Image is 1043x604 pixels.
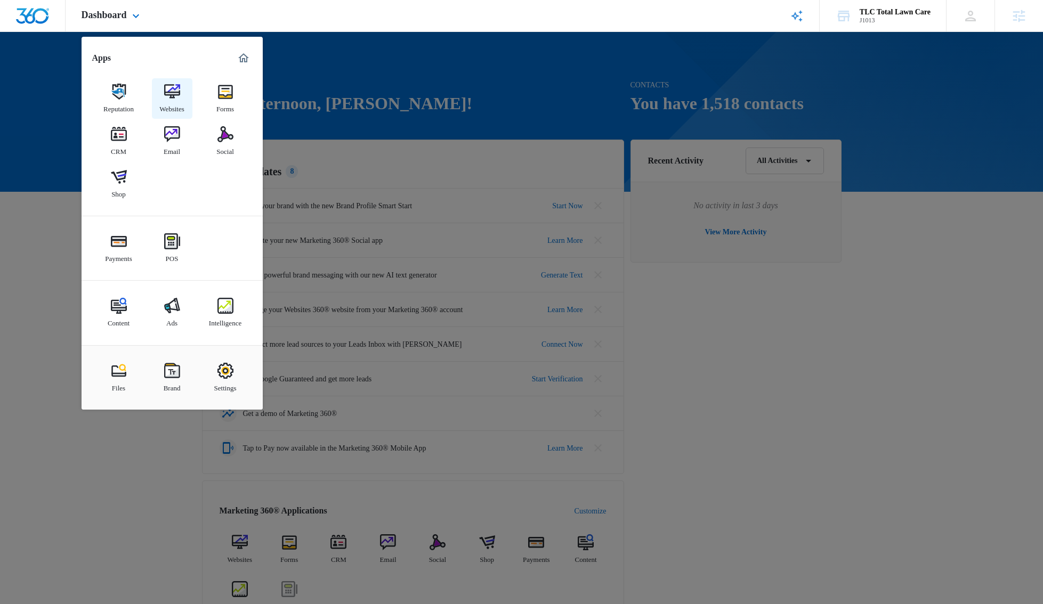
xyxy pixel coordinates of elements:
[216,100,234,113] div: Forms
[112,379,125,393] div: Files
[214,379,237,393] div: Settings
[860,8,931,17] div: account name
[99,357,139,398] a: Files
[152,228,192,268] a: POS
[152,357,192,398] a: Brand
[92,53,111,63] h2: Apps
[111,142,126,156] div: CRM
[166,249,179,263] div: POS
[99,228,139,268] a: Payments
[164,142,180,156] div: Email
[99,292,139,333] a: Content
[216,142,234,156] div: Social
[152,78,192,119] a: Websites
[205,357,246,398] a: Settings
[111,185,126,199] div: Shop
[860,17,931,24] div: account id
[105,249,132,263] div: Payments
[99,164,139,204] a: Shop
[99,121,139,161] a: CRM
[205,121,246,161] a: Social
[209,314,241,328] div: Intelligence
[152,121,192,161] a: Email
[205,78,246,119] a: Forms
[108,314,130,328] div: Content
[159,100,184,113] div: Websites
[235,50,252,67] a: Marketing 360® Dashboard
[205,292,246,333] a: Intelligence
[152,292,192,333] a: Ads
[103,100,134,113] div: Reputation
[99,78,139,119] a: Reputation
[164,379,181,393] div: Brand
[166,314,177,328] div: Ads
[82,10,127,21] span: Dashboard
